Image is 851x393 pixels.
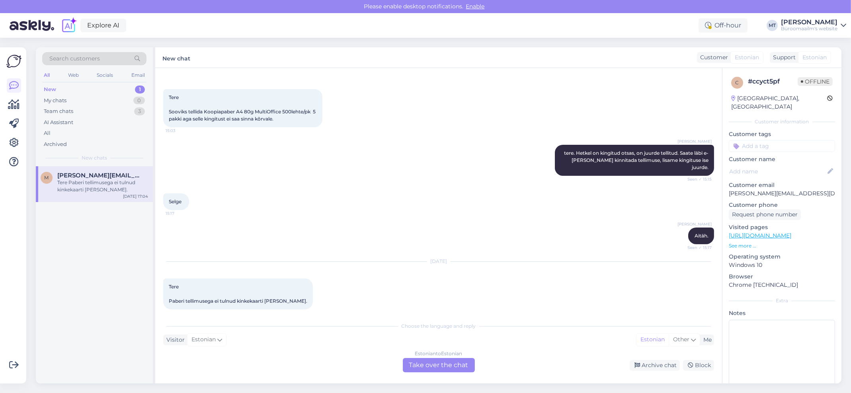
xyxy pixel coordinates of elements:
div: New [44,86,56,93]
div: Web [66,70,80,80]
div: My chats [44,97,66,105]
span: Estonian [191,335,216,344]
div: Tere Paberi tellimusega ei tulnud kinkekaarti [PERSON_NAME]. [57,179,148,193]
p: Operating system [729,253,835,261]
input: Add name [729,167,826,176]
div: [DATE] [163,258,714,265]
span: Tere Paberi tellimusega ei tulnud kinkekaarti [PERSON_NAME]. [169,284,307,304]
span: 15:17 [166,210,195,216]
div: 3 [134,107,145,115]
div: Team chats [44,107,73,115]
div: Extra [729,297,835,304]
div: Archived [44,140,67,148]
p: Chrome [TECHNICAL_ID] [729,281,835,289]
span: 15:03 [166,128,195,134]
div: 0 [133,97,145,105]
div: All [44,129,51,137]
span: martin@tuljak.ee [57,172,140,179]
a: [PERSON_NAME]Büroomaailm's website [781,19,846,32]
div: Customer information [729,118,835,125]
span: m [45,175,49,181]
span: Enable [464,3,487,10]
div: Socials [95,70,115,80]
span: 17:04 [166,310,195,316]
div: Archive chat [630,360,680,371]
label: New chat [162,52,190,63]
span: [PERSON_NAME] [677,221,712,227]
span: Search customers [49,54,100,63]
span: Estonian [802,53,827,62]
span: Seen ✓ 15:15 [682,176,712,182]
span: Other [673,336,689,343]
p: Customer tags [729,130,835,138]
div: [GEOGRAPHIC_DATA], [GEOGRAPHIC_DATA] [731,94,827,111]
span: Seen ✓ 15:17 [682,245,712,251]
p: Visited pages [729,223,835,232]
input: Add a tag [729,140,835,152]
p: [PERSON_NAME][EMAIL_ADDRESS][DOMAIN_NAME] [729,189,835,198]
img: Askly Logo [6,54,21,69]
p: See more ... [729,242,835,249]
div: Estonian [636,334,669,346]
p: Windows 10 [729,261,835,269]
div: # ccyct5pf [748,77,798,86]
span: Aitäh. [695,233,709,239]
div: Off-hour [699,18,748,33]
div: Visitor [163,336,185,344]
div: 1 [135,86,145,93]
div: AI Assistant [44,119,73,126]
div: Büroomaailm's website [781,25,837,32]
p: Notes [729,309,835,317]
a: Explore AI [80,19,126,32]
div: [PERSON_NAME] [781,19,837,25]
div: Me [700,336,712,344]
div: Support [770,53,796,62]
span: Offline [798,77,833,86]
a: [URL][DOMAIN_NAME] [729,232,791,239]
p: Customer name [729,155,835,163]
div: [DATE] 17:04 [123,193,148,199]
span: Estonian [735,53,759,62]
span: c [736,80,739,86]
p: Customer phone [729,201,835,209]
div: Choose the language and reply [163,323,714,330]
span: tere. Hetkel on kingitud otsas, on juurde tellitud. Saate läbi e-[PERSON_NAME] kinnitada tellimus... [564,150,710,170]
span: [PERSON_NAME] [677,138,712,144]
div: Take over the chat [403,358,475,372]
img: explore-ai [61,17,77,34]
p: Customer email [729,181,835,189]
div: All [42,70,51,80]
div: Block [683,360,714,371]
span: Tere Sooviks tellida Koopiapaber A4 80g MultiOffice 500lehte/pk 5 pakki aga selle kingitust ei sa... [169,94,317,122]
div: Customer [697,53,728,62]
div: Email [130,70,146,80]
div: Estonian to Estonian [415,350,463,357]
span: New chats [82,154,107,161]
div: Request phone number [729,209,801,220]
p: Browser [729,272,835,281]
span: Selge [169,198,182,204]
div: MT [767,20,778,31]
